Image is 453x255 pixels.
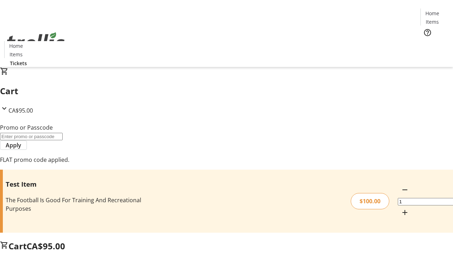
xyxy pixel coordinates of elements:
[351,193,389,209] div: $100.00
[398,183,412,197] button: Decrement by one
[426,41,443,49] span: Tickets
[10,59,27,67] span: Tickets
[9,42,23,50] span: Home
[5,42,27,50] a: Home
[425,10,439,17] span: Home
[10,51,23,58] span: Items
[6,179,160,189] h3: Test Item
[4,59,33,67] a: Tickets
[420,41,449,49] a: Tickets
[421,10,443,17] a: Home
[6,141,21,149] span: Apply
[27,240,65,252] span: CA$95.00
[398,205,412,220] button: Increment by one
[421,18,443,25] a: Items
[5,51,27,58] a: Items
[420,25,435,40] button: Help
[4,24,67,60] img: Orient E2E Organization 9Q2YxE4x4I's Logo
[426,18,439,25] span: Items
[6,196,160,213] div: The Football Is Good For Training And Recreational Purposes
[8,107,33,114] span: CA$95.00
